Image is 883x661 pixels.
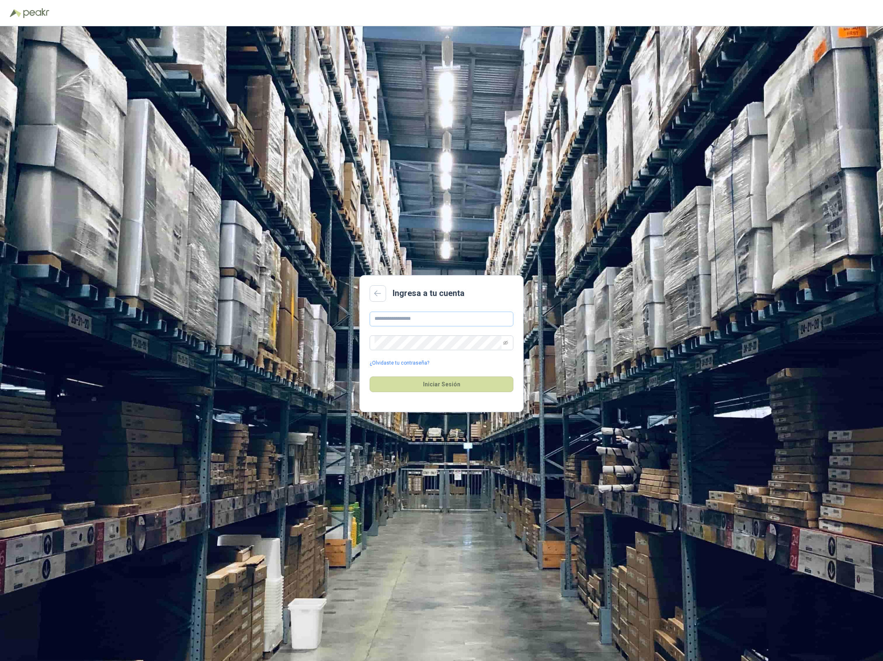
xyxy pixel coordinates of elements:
a: ¿Olvidaste tu contraseña? [370,359,429,367]
img: Peakr [23,8,49,18]
h2: Ingresa a tu cuenta [393,287,464,300]
img: Logo [10,9,21,17]
button: Iniciar Sesión [370,376,513,392]
span: eye-invisible [503,340,508,345]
